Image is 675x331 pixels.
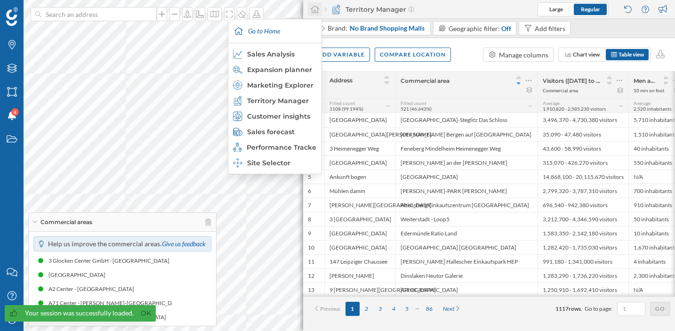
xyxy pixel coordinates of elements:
div: [PERSON_NAME] [324,268,395,283]
div: [GEOGRAPHIC_DATA] [324,155,395,170]
div: Customer insights [233,112,316,121]
img: sales-explainer.svg [233,49,242,59]
img: dashboards-manager.svg [233,158,242,168]
span: 1,910,820 - 2,585,230 visitors [543,106,606,112]
div: Sales forecast [233,127,316,137]
p: Help us improve the commercial areas. [48,239,206,249]
span: Commercial area [401,77,450,84]
div: 5 [308,173,311,181]
div: Add filters [535,24,565,33]
div: 1,283,290 - 1,736,220 visitors [538,268,628,283]
div: Feneberg Mindelheim Heimenegger Weg [395,141,538,155]
div: 3 Heimenegger Weg [324,141,395,155]
div: 14,868,100 - 20,115,670 visitors [538,170,628,184]
div: 696,540 - 942,380 visitors [538,198,628,212]
div: 8 [308,216,311,223]
span: 2,520 inhabitants [634,106,671,112]
div: Brand: [328,24,426,33]
span: Visitors ([DATE] to [DATE]) [543,77,600,84]
div: Edermünde Ratio Land [395,226,538,240]
span: Support [20,7,54,15]
div: 6 [308,187,311,195]
div: Territory Manager [233,96,316,105]
div: Territory Manager [324,5,414,14]
div: Marketing Explorer [233,81,316,90]
div: [PERSON_NAME] an der [PERSON_NAME] [395,155,538,170]
img: explorer.svg [233,81,242,90]
span: Table view [619,51,644,58]
img: search-areas.svg [233,65,242,74]
div: Off [501,24,511,33]
span: Regular [581,6,600,13]
div: [PERSON_NAME][GEOGRAPHIC_DATA] [324,198,395,212]
div: 1,282,420 - 1,735,030 visitors [538,240,628,254]
div: A2 Center - [GEOGRAPHIC_DATA] [48,284,139,294]
div: 13 [308,286,314,294]
div: Site Selector [233,158,316,168]
div: Dinslaken Neutor Galerie [395,268,538,283]
img: Geoblink Logo [6,7,18,26]
span: Address [329,77,353,84]
div: Mühlen damm [324,184,395,198]
div: 3,496,370 - 4,730,380 visitors [538,113,628,127]
div: [GEOGRAPHIC_DATA]-Steglitz Das Schloss [395,113,538,127]
span: Commercial areas [40,218,92,226]
div: [PERSON_NAME]-PARK [PERSON_NAME] [395,184,538,198]
span: Men and Women between 20 and 60 years [634,77,657,84]
span: Go to page: [585,305,612,313]
span: Chart view [573,51,600,58]
div: Go to Home [231,19,319,43]
div: 12 [308,272,314,280]
span: rows [569,305,581,312]
div: Abensberg Einkaufszentrum [GEOGRAPHIC_DATA] [395,198,538,212]
span: Average [634,100,651,106]
span: No Brand Shopping Malls [350,24,425,33]
div: [GEOGRAPHIC_DATA] [395,170,538,184]
div: 3 Glocken Center GmbH - [GEOGRAPHIC_DATA] [48,256,174,266]
div: [GEOGRAPHIC_DATA] [GEOGRAPHIC_DATA] [395,240,538,254]
div: [GEOGRAPHIC_DATA] [48,270,110,280]
div: [GEOGRAPHIC_DATA] [324,240,395,254]
img: sales-forecast.svg [233,127,242,137]
div: Weiterstadt - Loop5 [395,212,538,226]
div: 315,070 - 426,270 visitors [538,155,628,170]
div: Expansion planner [233,65,316,74]
div: 43,600 - 58,990 visitors [538,141,628,155]
input: 1 [620,304,643,314]
span: 521 (46.643%) [401,106,432,112]
img: monitoring-360.svg [233,143,242,152]
div: 10 [308,244,314,251]
div: [GEOGRAPHIC_DATA] [324,113,395,127]
span: Geographic filter: [449,24,500,32]
div: [GEOGRAPHIC_DATA][PERSON_NAME] [324,127,395,141]
div: Your session was successfully loaded. [25,308,134,318]
span: 1117 [555,305,569,312]
div: 991,180 - 1,341,000 visitors [538,254,628,268]
div: 1,250,910 - 1,692,410 visitors [538,283,628,297]
div: Commercial area [543,87,578,94]
span: Large [549,6,563,13]
div: 3,212,700 - 4,346,590 visitors [538,212,628,226]
div: A71 Center - [PERSON_NAME]-[GEOGRAPHIC_DATA] [48,299,188,308]
div: 2,799,320 - 3,787,310 visitors [538,184,628,198]
a: Ok [138,308,153,319]
div: [GEOGRAPHIC_DATA] [395,283,538,297]
div: 3 [GEOGRAPHIC_DATA] [324,212,395,226]
div: 35,090 - 47,480 visitors [538,127,628,141]
div: 1,583,350 - 2,142,180 visitors [538,226,628,240]
img: territory-manager.svg [331,5,341,14]
span: Filled count [329,100,355,106]
span: . [581,305,582,312]
div: [PERSON_NAME] Bergen auf [GEOGRAPHIC_DATA] [395,127,538,141]
div: 147 Leipziger Chaussee [324,254,395,268]
div: 10 min on foot [634,87,665,94]
div: [PERSON_NAME] Hallescher Einkaufspark HEP [395,254,538,268]
div: Performance Tracker [233,143,316,152]
span: 1108 (99.194%) [329,106,363,112]
div: 7 [308,202,311,209]
div: 11 [308,258,314,266]
div: 9 [308,230,311,237]
span: Filled count [401,100,426,106]
div: 9 [PERSON_NAME][GEOGRAPHIC_DATA] [324,283,395,297]
div: Manage columns [499,50,548,60]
